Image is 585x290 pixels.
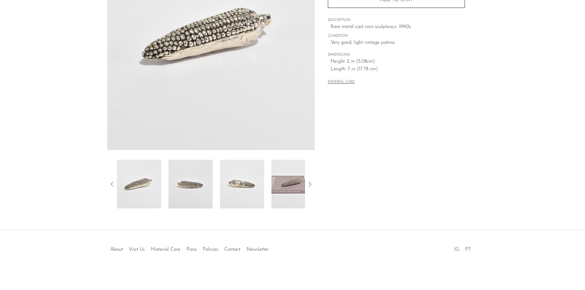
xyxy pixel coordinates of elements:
span: DIMENSIONS [328,52,465,58]
a: About [110,247,123,252]
img: Metal Corn Sculpture [220,160,264,208]
span: Very good; light vintage patina. [331,39,465,47]
a: Contact [224,247,240,252]
span: CONDITION [328,33,465,39]
img: Metal Corn Sculpture [271,160,316,208]
a: Policies [203,247,218,252]
a: Press [186,247,197,252]
a: PT [465,247,471,252]
span: Rare metal cast corn sculpture, [331,24,412,29]
button: MATERIAL CARE [328,80,355,85]
span: Length: 7 in (17.78 cm) [331,65,465,73]
a: Visit Us [129,247,145,252]
ul: Quick links [107,242,272,254]
a: IG [454,247,459,252]
span: DESCRIPTION [328,18,465,23]
img: Metal Corn Sculpture [117,160,161,208]
img: Metal Corn Sculpture [168,160,213,208]
span: Height: 2 in (5.08cm) [331,58,465,66]
a: Material Care [151,247,180,252]
em: c. 1990s. [394,24,412,29]
ul: Social Medias [451,242,474,254]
